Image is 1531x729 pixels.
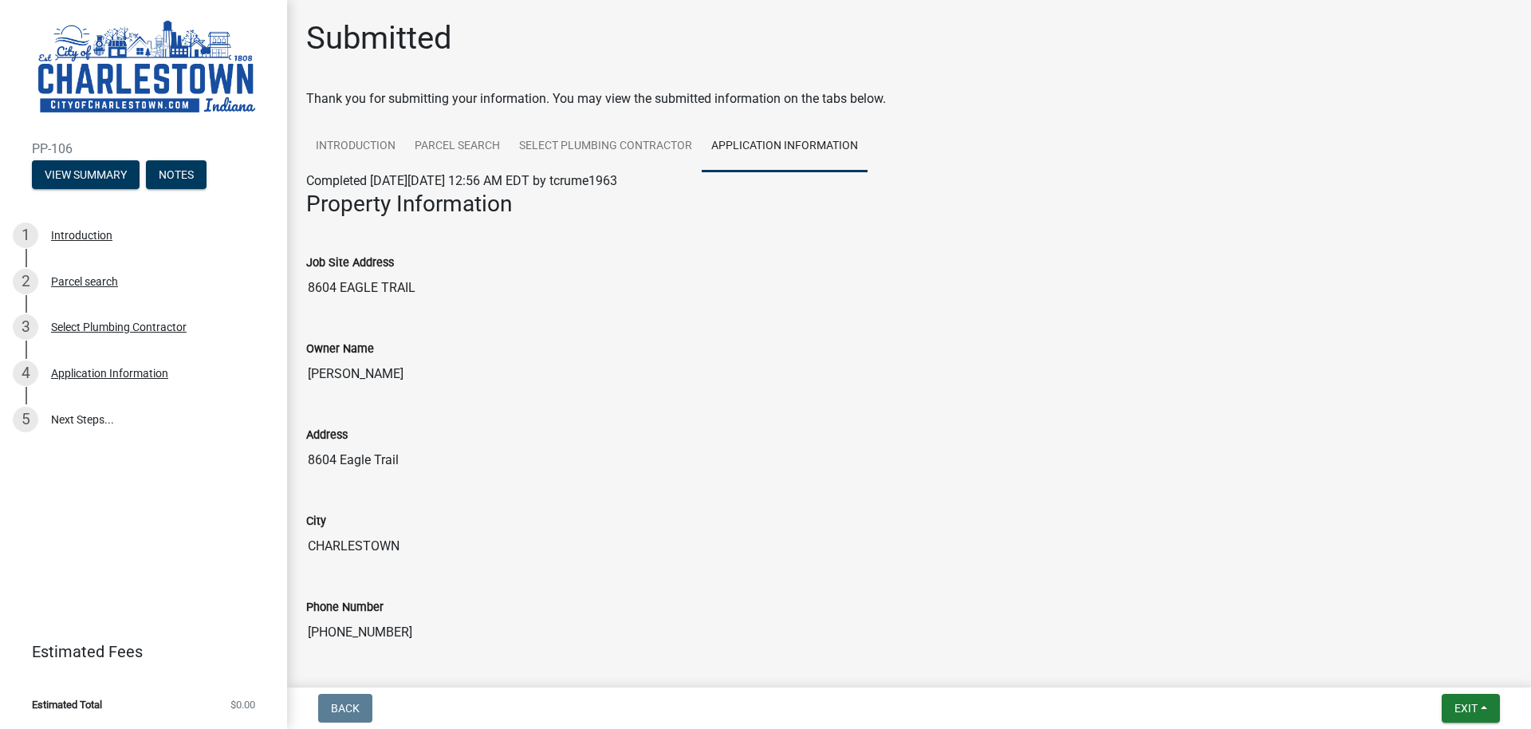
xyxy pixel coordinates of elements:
[51,368,168,379] div: Application Information
[13,223,38,248] div: 1
[306,173,617,188] span: Completed [DATE][DATE] 12:56 AM EDT by tcrume1963
[146,170,207,183] wm-modal-confirm: Notes
[51,230,112,241] div: Introduction
[306,344,374,355] label: Owner Name
[13,314,38,340] div: 3
[306,89,1512,108] div: Thank you for submitting your information. You may view the submitted information on the tabs below.
[306,19,452,57] h1: Submitted
[306,258,394,269] label: Job Site Address
[306,121,405,172] a: Introduction
[702,121,868,172] a: Application Information
[51,321,187,333] div: Select Plumbing Contractor
[146,160,207,189] button: Notes
[32,170,140,183] wm-modal-confirm: Summary
[1442,694,1500,723] button: Exit
[306,191,1512,218] h3: Property Information
[510,121,702,172] a: Select Plumbing Contractor
[32,141,255,156] span: PP-106
[405,121,510,172] a: Parcel search
[13,361,38,386] div: 4
[51,276,118,287] div: Parcel search
[1454,702,1478,715] span: Exit
[318,694,372,723] button: Back
[306,602,384,613] label: Phone Number
[13,269,38,294] div: 2
[32,17,262,118] img: City of Charlestown, Indiana
[306,430,348,441] label: Address
[306,516,326,527] label: City
[13,636,262,668] a: Estimated Fees
[331,702,360,715] span: Back
[32,160,140,189] button: View Summary
[230,699,255,710] span: $0.00
[32,699,102,710] span: Estimated Total
[13,407,38,432] div: 5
